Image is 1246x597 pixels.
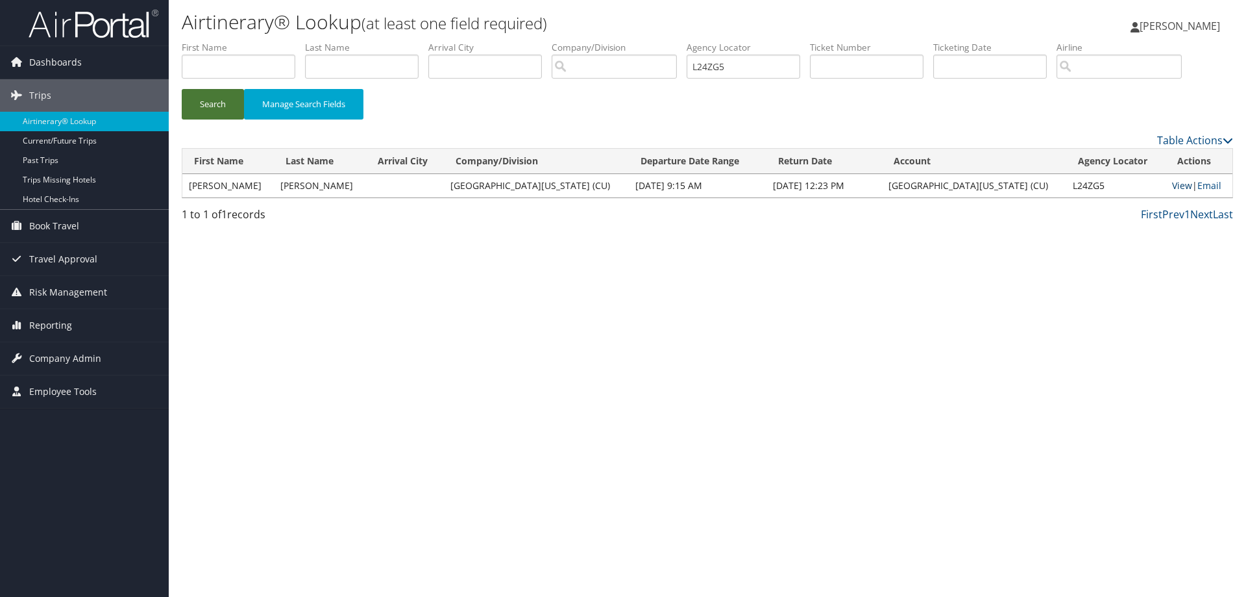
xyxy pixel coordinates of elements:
[1172,179,1192,192] a: View
[182,174,274,197] td: [PERSON_NAME]
[428,41,552,54] label: Arrival City
[29,243,97,275] span: Travel Approval
[552,41,687,54] label: Company/Division
[1184,207,1190,222] a: 1
[361,12,547,34] small: (at least one field required)
[444,174,629,197] td: [GEOGRAPHIC_DATA][US_STATE] (CU)
[1141,207,1162,222] a: First
[933,41,1057,54] label: Ticketing Date
[29,46,82,79] span: Dashboards
[1197,179,1221,192] a: Email
[182,149,274,174] th: First Name: activate to sort column ascending
[182,41,305,54] label: First Name
[305,41,428,54] label: Last Name
[29,79,51,112] span: Trips
[1157,133,1233,147] a: Table Actions
[244,89,363,120] button: Manage Search Fields
[29,375,97,408] span: Employee Tools
[274,174,365,197] td: [PERSON_NAME]
[1066,149,1166,174] th: Agency Locator: activate to sort column ascending
[221,207,227,222] span: 1
[766,174,882,197] td: [DATE] 12:23 PM
[1140,19,1220,33] span: [PERSON_NAME]
[182,207,430,229] div: 1 to 1 of records
[1166,174,1232,197] td: |
[29,342,101,375] span: Company Admin
[882,174,1067,197] td: [GEOGRAPHIC_DATA][US_STATE] (CU)
[687,41,810,54] label: Agency Locator
[1162,207,1184,222] a: Prev
[29,276,107,309] span: Risk Management
[1213,207,1233,222] a: Last
[629,174,766,197] td: [DATE] 9:15 AM
[810,41,933,54] label: Ticket Number
[1190,207,1213,222] a: Next
[766,149,882,174] th: Return Date: activate to sort column ascending
[1166,149,1232,174] th: Actions
[444,149,629,174] th: Company/Division
[274,149,365,174] th: Last Name: activate to sort column ascending
[29,309,72,342] span: Reporting
[1130,6,1233,45] a: [PERSON_NAME]
[29,8,158,39] img: airportal-logo.png
[1066,174,1166,197] td: L24ZG5
[882,149,1067,174] th: Account: activate to sort column ascending
[182,89,244,120] button: Search
[629,149,766,174] th: Departure Date Range: activate to sort column ascending
[182,8,883,36] h1: Airtinerary® Lookup
[1057,41,1191,54] label: Airline
[29,210,79,242] span: Book Travel
[366,149,445,174] th: Arrival City: activate to sort column ascending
